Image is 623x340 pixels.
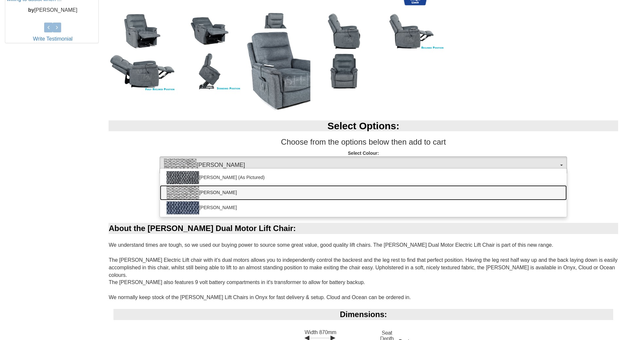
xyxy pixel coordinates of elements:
[164,159,197,172] img: Mia Cloud
[164,159,559,172] span: [PERSON_NAME]
[33,36,73,42] a: Write Testimonial
[113,309,613,320] div: Dimensions:
[348,151,379,156] strong: Select Colour:
[160,156,567,174] button: Mia Cloud[PERSON_NAME]
[160,185,567,200] a: [PERSON_NAME]
[327,120,399,131] b: Select Options:
[166,186,199,199] img: Mia Cloud
[28,7,34,13] b: by
[160,200,567,215] a: [PERSON_NAME]
[166,171,199,184] img: Mia Onyx (As Pictured)
[166,201,199,214] img: Mia Ocean
[7,7,98,14] p: [PERSON_NAME]
[109,223,618,234] div: About the [PERSON_NAME] Dual Motor Lift Chair:
[109,138,618,146] h3: Choose from the options below then add to cart
[160,170,567,185] a: [PERSON_NAME] (As Pictured)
